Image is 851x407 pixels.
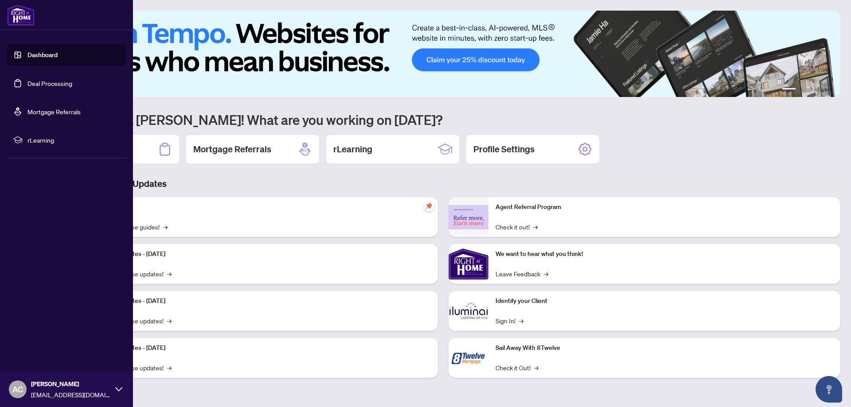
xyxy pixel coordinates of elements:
p: Sail Away With 8Twelve [496,343,833,353]
button: 6 [828,88,831,92]
span: → [167,269,172,279]
img: Slide 0 [46,11,840,97]
span: → [167,316,172,326]
span: → [544,269,548,279]
p: We want to hear what you think! [496,249,833,259]
span: rLearning [27,135,120,145]
h3: Brokerage & Industry Updates [46,178,840,190]
a: Leave Feedback→ [496,269,548,279]
span: → [519,316,523,326]
a: Dashboard [27,51,58,59]
button: 5 [821,88,824,92]
h2: rLearning [333,143,372,155]
button: 3 [807,88,810,92]
h2: Mortgage Referrals [193,143,271,155]
button: 2 [800,88,803,92]
a: Check it out!→ [496,222,538,232]
span: [PERSON_NAME] [31,379,111,389]
img: Agent Referral Program [449,205,488,229]
a: Check it Out!→ [496,363,539,372]
h1: Welcome back [PERSON_NAME]! What are you working on [DATE]? [46,111,840,128]
p: Platform Updates - [DATE] [93,343,431,353]
p: Platform Updates - [DATE] [93,296,431,306]
span: → [533,222,538,232]
a: Deal Processing [27,79,72,87]
a: Mortgage Referrals [27,108,81,116]
img: logo [7,4,35,26]
span: AC [12,383,23,395]
img: Sail Away With 8Twelve [449,338,488,378]
p: Agent Referral Program [496,202,833,212]
span: → [167,363,172,372]
span: → [534,363,539,372]
h2: Profile Settings [473,143,535,155]
button: 4 [814,88,817,92]
img: We want to hear what you think! [449,244,488,284]
p: Platform Updates - [DATE] [93,249,431,259]
a: Sign In!→ [496,316,523,326]
span: pushpin [424,201,434,211]
span: → [163,222,168,232]
button: Open asap [816,376,842,403]
img: Identify your Client [449,291,488,331]
button: 1 [782,88,796,92]
p: Self-Help [93,202,431,212]
span: [EMAIL_ADDRESS][DOMAIN_NAME] [31,390,111,399]
p: Identify your Client [496,296,833,306]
